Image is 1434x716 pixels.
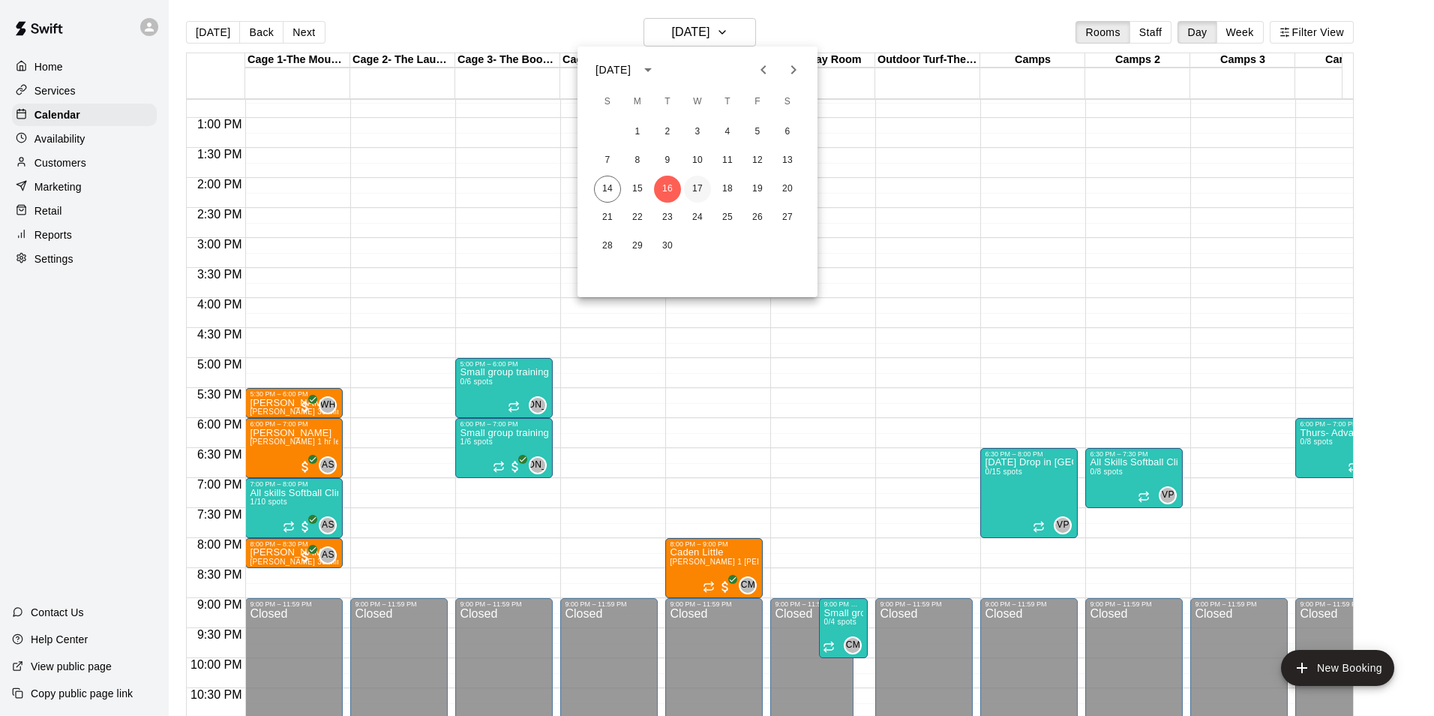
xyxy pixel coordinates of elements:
[595,62,631,78] div: [DATE]
[774,147,801,174] button: 13
[714,176,741,203] button: 18
[714,147,741,174] button: 11
[684,204,711,231] button: 24
[684,176,711,203] button: 17
[684,147,711,174] button: 10
[744,119,771,146] button: 5
[774,204,801,231] button: 27
[714,87,741,117] span: Thursday
[744,147,771,174] button: 12
[594,147,621,174] button: 7
[684,87,711,117] span: Wednesday
[654,204,681,231] button: 23
[635,57,661,83] button: calendar view is open, switch to year view
[714,204,741,231] button: 25
[778,55,808,85] button: Next month
[624,147,651,174] button: 8
[774,87,801,117] span: Saturday
[594,176,621,203] button: 14
[654,147,681,174] button: 9
[594,87,621,117] span: Sunday
[744,176,771,203] button: 19
[624,87,651,117] span: Monday
[744,87,771,117] span: Friday
[744,204,771,231] button: 26
[654,119,681,146] button: 2
[624,119,651,146] button: 1
[774,119,801,146] button: 6
[774,176,801,203] button: 20
[714,119,741,146] button: 4
[748,55,778,85] button: Previous month
[594,204,621,231] button: 21
[624,233,651,260] button: 29
[654,176,681,203] button: 16
[654,87,681,117] span: Tuesday
[624,176,651,203] button: 15
[624,204,651,231] button: 22
[594,233,621,260] button: 28
[654,233,681,260] button: 30
[684,119,711,146] button: 3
